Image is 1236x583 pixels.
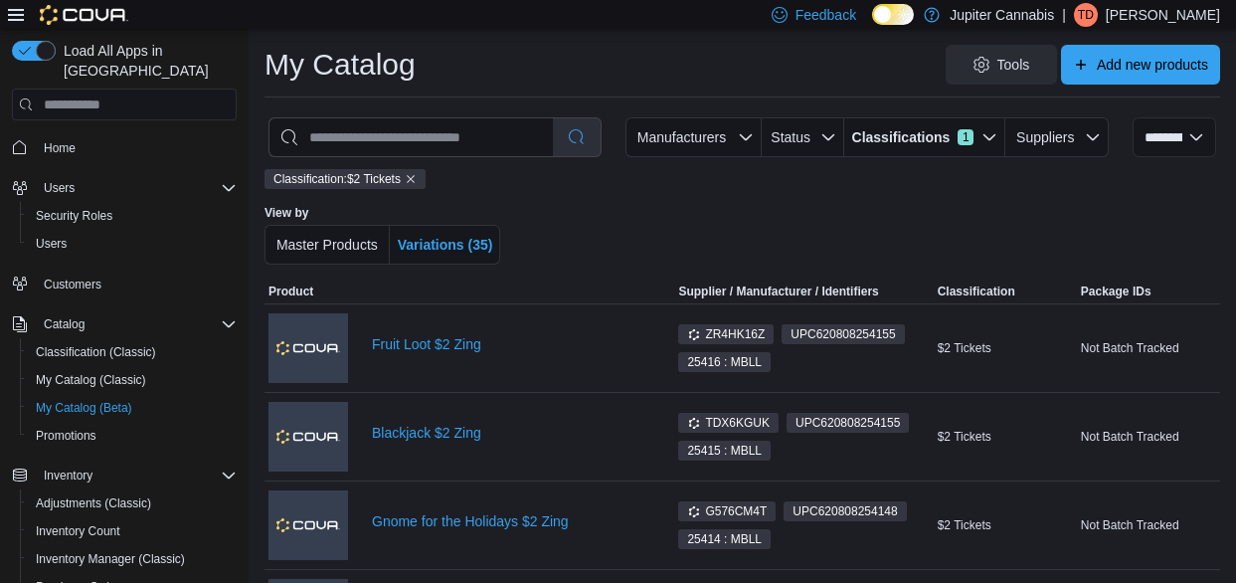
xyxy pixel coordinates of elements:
[844,117,1006,157] button: Classifications1 active filters
[56,41,237,81] span: Load All Apps in [GEOGRAPHIC_DATA]
[687,530,762,548] span: 25414 : MBLL
[28,519,128,543] a: Inventory Count
[268,313,348,383] img: Fruit Loot $2 Zing
[28,368,237,392] span: My Catalog (Classic)
[997,55,1030,75] span: Tools
[265,225,390,265] button: Master Products
[36,312,237,336] span: Catalog
[273,170,401,188] span: Classification: $2 Tickets
[678,352,771,372] span: 25416 : MBLL
[20,202,245,230] button: Security Roles
[44,140,76,156] span: Home
[28,232,75,256] a: Users
[20,517,245,545] button: Inventory Count
[36,136,84,160] a: Home
[872,25,873,26] span: Dark Mode
[687,353,762,371] span: 25416 : MBLL
[36,495,151,511] span: Adjustments (Classic)
[1077,336,1220,360] div: Not Batch Tracked
[938,284,1015,299] span: Classification
[678,441,771,461] span: 25415 : MBLL
[20,394,245,422] button: My Catalog (Beta)
[678,284,878,299] div: Supplier / Manufacturer / Identifiers
[934,336,1077,360] div: $2 Tickets
[950,3,1054,27] p: Jupiter Cannabis
[678,529,771,549] span: 25414 : MBLL
[20,366,245,394] button: My Catalog (Classic)
[795,414,900,432] span: UPC 620808254155
[265,45,416,85] h1: My Catalog
[398,237,493,253] span: Variations (35)
[4,270,245,298] button: Customers
[650,284,878,299] span: Supplier / Manufacturer / Identifiers
[36,464,237,487] span: Inventory
[1074,3,1098,27] div: Tom Doran
[4,132,245,161] button: Home
[36,176,237,200] span: Users
[265,205,308,221] label: View by
[36,400,132,416] span: My Catalog (Beta)
[28,232,237,256] span: Users
[36,236,67,252] span: Users
[791,325,895,343] span: UPC 620808254155
[852,127,951,147] span: Classifications
[625,117,761,157] button: Manufacturers
[1097,55,1208,75] span: Add new products
[687,325,765,343] span: ZR4HK16Z
[958,129,973,145] span: 1 active filters
[28,204,237,228] span: Security Roles
[36,272,237,296] span: Customers
[1106,3,1220,27] p: [PERSON_NAME]
[678,324,774,344] span: ZR4HK16Z
[1016,129,1074,145] span: Suppliers
[372,513,642,529] a: Gnome for the Holidays $2 Zing
[1077,425,1220,449] div: Not Batch Tracked
[44,468,92,484] span: Inventory
[268,490,348,560] img: Gnome for the Holidays $2 Zing
[687,502,767,520] span: G576CM4T
[934,425,1077,449] div: $2 Tickets
[28,491,159,515] a: Adjustments (Classic)
[946,45,1057,85] button: Tools
[28,547,193,571] a: Inventory Manager (Classic)
[20,338,245,366] button: Classification (Classic)
[795,5,856,25] span: Feedback
[1061,45,1220,85] button: Add new products
[4,310,245,338] button: Catalog
[678,501,776,521] span: G576CM4T
[787,413,909,433] span: UPC620808254155
[28,368,154,392] a: My Catalog (Classic)
[36,176,83,200] button: Users
[1078,3,1094,27] span: TD
[1081,284,1151,299] span: Package IDs
[36,312,92,336] button: Catalog
[793,502,897,520] span: UPC 620808254148
[687,442,762,460] span: 25415 : MBLL
[28,547,237,571] span: Inventory Manager (Classic)
[1077,513,1220,537] div: Not Batch Tracked
[390,225,501,265] button: Variations (35)
[44,316,85,332] span: Catalog
[405,173,417,185] button: Remove classification filter
[28,340,164,364] a: Classification (Classic)
[762,117,844,157] button: Status
[687,414,770,432] span: TDX6KGUK
[36,372,146,388] span: My Catalog (Classic)
[44,180,75,196] span: Users
[28,519,237,543] span: Inventory Count
[872,4,914,25] input: Dark Mode
[28,491,237,515] span: Adjustments (Classic)
[28,396,140,420] a: My Catalog (Beta)
[20,230,245,258] button: Users
[36,523,120,539] span: Inventory Count
[36,208,112,224] span: Security Roles
[28,396,237,420] span: My Catalog (Beta)
[1005,117,1109,157] button: Suppliers
[28,340,237,364] span: Classification (Classic)
[784,501,906,521] span: UPC620808254148
[268,284,313,299] span: Product
[4,462,245,489] button: Inventory
[40,5,128,25] img: Cova
[36,134,237,159] span: Home
[28,424,237,448] span: Promotions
